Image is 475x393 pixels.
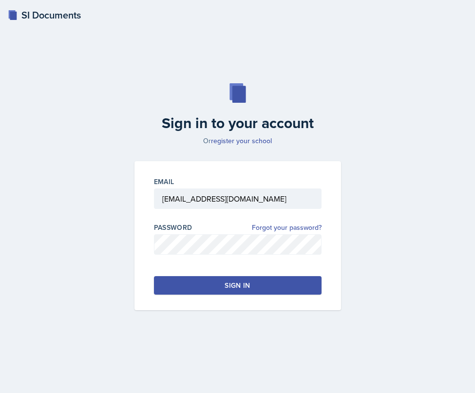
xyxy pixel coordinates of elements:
[225,281,250,290] div: Sign in
[211,136,272,146] a: register your school
[154,188,322,209] input: Email
[129,114,347,132] h2: Sign in to your account
[8,8,81,22] a: SI Documents
[154,223,192,232] label: Password
[129,136,347,146] p: Or
[154,276,322,295] button: Sign in
[154,177,174,187] label: Email
[252,223,322,233] a: Forgot your password?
